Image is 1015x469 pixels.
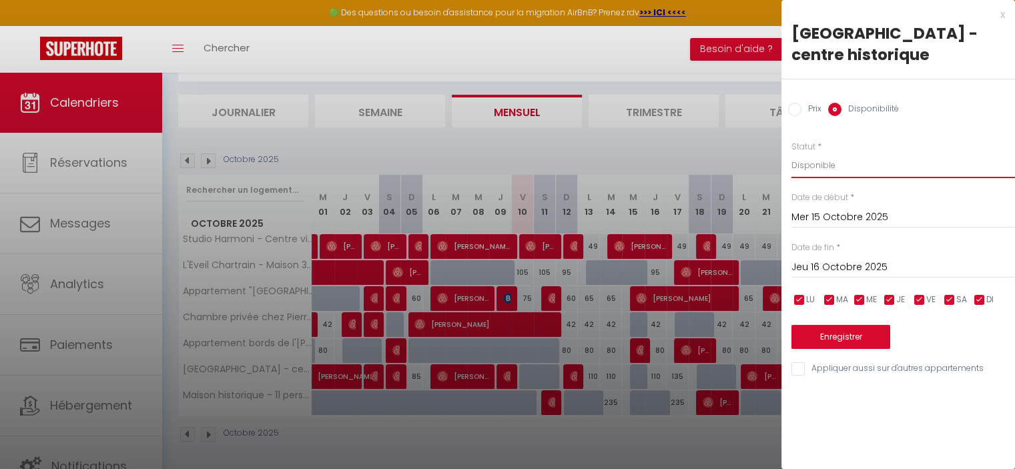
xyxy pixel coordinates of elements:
div: x [781,7,1005,23]
label: Disponibilité [841,103,899,117]
span: SA [956,294,967,306]
span: JE [896,294,905,306]
span: DI [986,294,994,306]
span: VE [926,294,936,306]
span: LU [806,294,815,306]
button: Enregistrer [791,325,890,349]
span: ME [866,294,877,306]
div: [GEOGRAPHIC_DATA] - centre historique [791,23,1005,65]
label: Date de fin [791,242,834,254]
label: Statut [791,141,815,153]
label: Date de début [791,191,848,204]
label: Prix [801,103,821,117]
span: MA [836,294,848,306]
